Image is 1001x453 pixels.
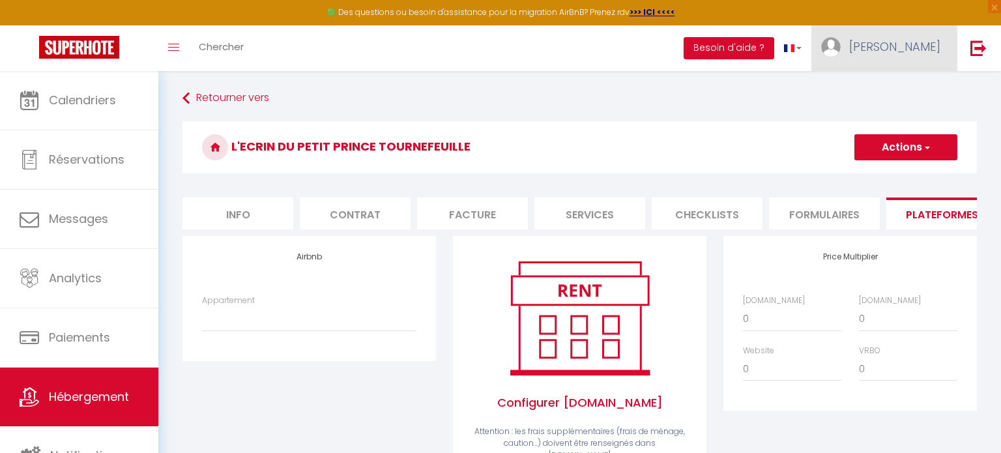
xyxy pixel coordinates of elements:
button: Besoin d'aide ? [684,37,774,59]
span: Paiements [49,329,110,345]
a: >>> ICI <<<< [630,7,675,18]
span: Analytics [49,270,102,286]
li: Formulaires [769,197,880,229]
li: Info [182,197,293,229]
span: Réservations [49,151,124,168]
li: Services [534,197,645,229]
span: Messages [49,211,108,227]
a: Retourner vers [182,87,977,110]
h4: Price Multiplier [743,252,957,261]
img: rent.png [497,256,663,381]
span: Chercher [199,40,244,53]
li: Contrat [300,197,411,229]
label: [DOMAIN_NAME] [859,295,921,307]
label: Appartement [202,295,255,307]
label: VRBO [859,345,880,357]
li: Facture [417,197,528,229]
button: Actions [854,134,957,160]
img: Super Booking [39,36,119,59]
h4: Airbnb [202,252,416,261]
label: Website [743,345,774,357]
span: Configurer [DOMAIN_NAME] [472,381,687,425]
span: Hébergement [49,388,129,405]
a: ... [PERSON_NAME] [811,25,957,71]
li: Plateformes [886,197,997,229]
img: logout [970,40,987,56]
a: Chercher [189,25,254,71]
label: [DOMAIN_NAME] [743,295,805,307]
h3: L'Ecrin du Petit Prince TOURNEFEUILLE [182,121,977,173]
span: Calendriers [49,92,116,108]
span: [PERSON_NAME] [849,38,940,55]
img: ... [821,37,841,57]
li: Checklists [652,197,762,229]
